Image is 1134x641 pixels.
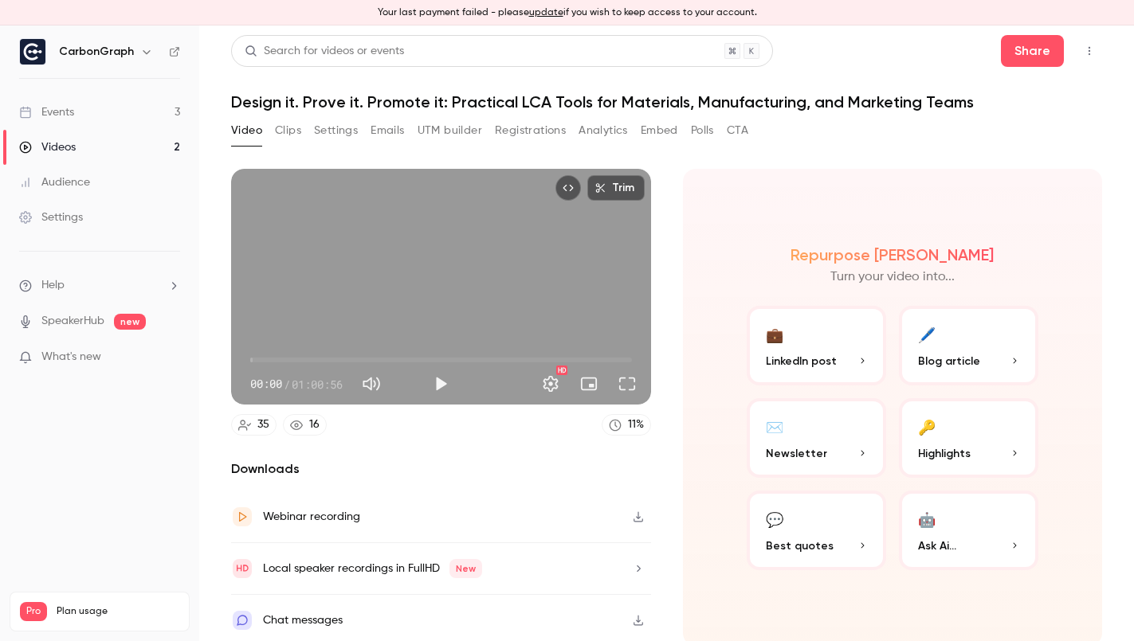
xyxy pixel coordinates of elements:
button: 🔑Highlights [899,398,1038,478]
button: Emails [371,118,404,143]
h2: Downloads [231,459,651,479]
h6: CarbonGraph [59,44,134,60]
div: 11 % [628,416,644,433]
button: 💬Best quotes [747,491,886,570]
div: ✉️ [766,414,783,439]
span: new [114,314,146,330]
button: Settings [535,368,567,400]
button: Video [231,118,262,143]
button: Polls [691,118,714,143]
span: LinkedIn post [766,353,837,369]
button: UTM builder [418,118,482,143]
div: 35 [257,416,269,433]
li: help-dropdown-opener [19,277,180,294]
h2: Repurpose [PERSON_NAME] [791,245,994,264]
button: CTA [727,118,748,143]
img: CarbonGraph [20,39,45,64]
button: Registrations [495,118,566,143]
div: Events [19,104,74,120]
button: Trim [587,175,645,201]
span: Plan usage [57,605,179,618]
span: Newsletter [766,445,827,462]
span: Help [41,277,65,294]
span: Blog article [918,353,980,369]
span: What's new [41,349,101,365]
div: 🖊️ [918,322,936,346]
h1: Design it. Prove it. Promote it: Practical LCA Tools for Materials, Manufacturing, and Marketing ... [231,92,1102,111]
button: Clips [275,118,301,143]
div: 💬 [766,506,783,531]
button: Mute [355,368,387,400]
button: Share [1001,35,1064,67]
div: Chat messages [263,611,343,630]
div: Videos [19,139,76,155]
div: Webinar recording [263,507,360,526]
iframe: Noticeable Trigger [161,350,180,365]
a: 16 [283,414,327,436]
button: Settings [314,118,358,143]
div: 00:00 [250,376,343,393]
button: Turn on miniplayer [573,368,605,400]
div: Search for videos or events [245,43,404,60]
span: Pro [20,602,47,621]
span: / [284,376,290,393]
div: 🔑 [918,414,936,439]
span: New [449,559,482,578]
span: Best quotes [766,537,834,554]
div: Settings [19,209,83,225]
button: Full screen [611,368,643,400]
div: 16 [309,416,320,433]
span: Highlights [918,445,971,462]
button: Top Bar Actions [1077,38,1102,64]
button: Embed [641,118,678,143]
div: Local speaker recordings in FullHD [263,559,482,578]
button: ✉️Newsletter [747,398,886,478]
button: Analytics [579,118,628,143]
a: 11% [602,414,651,436]
button: update [529,6,563,20]
span: 00:00 [250,376,282,393]
div: HD [556,365,567,375]
div: 🤖 [918,506,936,531]
div: 💼 [766,322,783,346]
a: 35 [231,414,277,436]
button: 💼LinkedIn post [747,306,886,385]
button: 🖊️Blog article [899,306,1038,385]
p: Your last payment failed - please if you wish to keep access to your account. [378,6,757,20]
button: Embed video [555,175,581,201]
span: Ask Ai... [918,537,956,554]
p: Turn your video into... [830,268,955,287]
button: Play [425,368,457,400]
span: 01:00:56 [292,376,343,393]
button: 🤖Ask Ai... [899,491,1038,570]
div: Audience [19,174,90,190]
a: SpeakerHub [41,313,104,330]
